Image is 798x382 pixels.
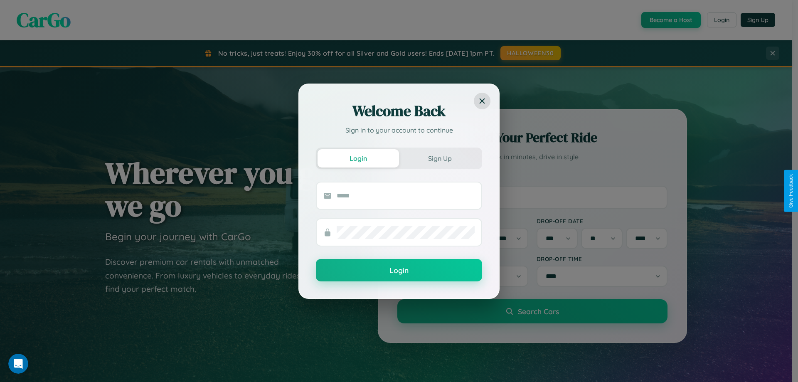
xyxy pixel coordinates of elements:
[316,125,482,135] p: Sign in to your account to continue
[316,259,482,281] button: Login
[8,354,28,374] iframe: Intercom live chat
[788,174,794,208] div: Give Feedback
[316,101,482,121] h2: Welcome Back
[318,149,399,168] button: Login
[399,149,480,168] button: Sign Up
